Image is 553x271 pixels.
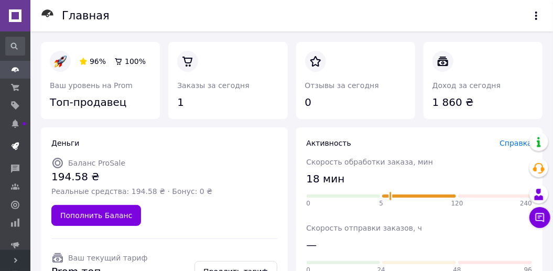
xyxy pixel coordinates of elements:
[500,139,532,147] a: Справка
[68,254,147,262] span: Ваш текущий тариф
[529,207,550,228] button: Чат с покупателем
[51,169,212,185] span: 194.58 ₴
[307,171,345,187] span: 18 мин
[68,159,125,167] span: Баланс ProSale
[307,237,317,253] span: —
[307,199,311,208] span: 0
[125,57,146,66] span: 100 %
[520,199,532,208] span: 240
[451,199,463,208] span: 120
[51,186,212,197] span: Реальные средства: 194.58 ₴ · Бонус: 0 ₴
[307,224,422,232] span: Скорость отправки заказов, ч
[307,139,351,147] span: Активность
[51,205,141,226] a: Пополнить Баланс
[379,199,384,208] span: 5
[51,139,79,147] span: Деньги
[62,9,110,22] h1: Главная
[307,158,433,166] span: Скорость обработки заказа, мин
